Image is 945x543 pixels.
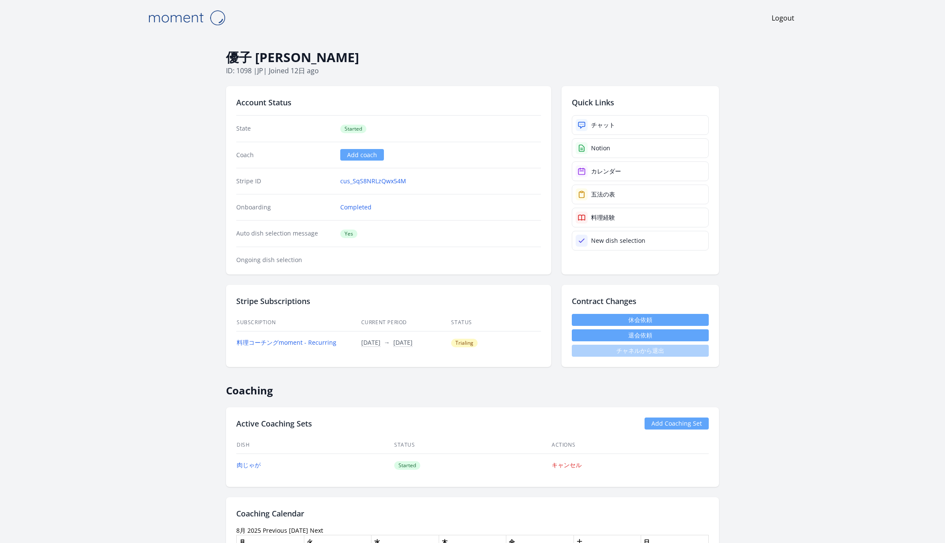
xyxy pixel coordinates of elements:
[236,526,261,534] time: 8月 2025
[394,436,551,454] th: Status
[572,115,709,135] a: チャット
[572,231,709,251] a: New dish selection
[591,190,615,199] div: 五法の表
[572,138,709,158] a: Notion
[226,49,719,66] h1: 優子 [PERSON_NAME]
[572,161,709,181] a: カレンダー
[551,436,709,454] th: Actions
[310,526,323,534] a: Next
[236,436,394,454] th: Dish
[645,418,709,430] a: Add Coaching Set
[591,121,615,129] div: チャット
[340,125,366,133] span: Started
[237,461,261,469] a: 肉じゃが
[236,151,333,159] dt: Coach
[572,329,709,341] button: 退会依頼
[572,185,709,204] a: 五法の表
[572,208,709,227] a: 料理経験
[236,418,312,430] h2: Active Coaching Sets
[591,236,645,245] div: New dish selection
[226,377,719,397] h2: Coaching
[394,461,420,470] span: Started
[572,96,709,108] h2: Quick Links
[236,295,541,307] h2: Stripe Subscriptions
[340,149,384,161] a: Add coach
[572,314,709,326] a: 休会依頼
[257,66,263,75] span: jp
[236,229,333,238] dt: Auto dish selection message
[236,124,333,133] dt: State
[226,66,719,76] p: ID: 1098 | | Joined 12日 ago
[572,295,709,307] h2: Contract Changes
[591,144,610,152] div: Notion
[552,461,582,469] a: キャンセル
[591,213,615,222] div: 料理経験
[236,507,709,519] h2: Coaching Calendar
[340,203,371,212] a: Completed
[393,338,413,347] button: [DATE]
[340,177,406,185] a: cus_SqS8NRLzQwx54M
[236,314,361,331] th: Subscription
[236,256,333,264] dt: Ongoing dish selection
[340,230,357,238] span: Yes
[451,314,541,331] th: Status
[236,96,541,108] h2: Account Status
[361,314,451,331] th: Current Period
[289,526,308,534] a: [DATE]
[361,338,380,347] button: [DATE]
[591,167,621,176] div: カレンダー
[572,345,709,357] span: チャネルから退出
[263,526,287,534] a: Previous
[144,7,229,29] img: Moment
[384,338,390,346] span: →
[236,203,333,212] dt: Onboarding
[451,339,478,347] span: Trialing
[772,13,794,23] a: Logout
[237,338,336,346] a: 料理コーチングmoment - Recurring
[236,177,333,185] dt: Stripe ID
